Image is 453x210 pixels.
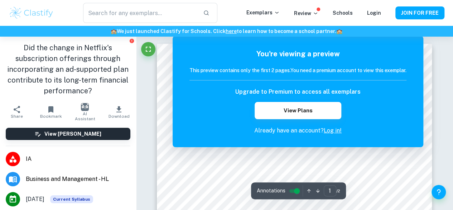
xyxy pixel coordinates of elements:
[189,48,406,59] h5: You're viewing a preview
[189,66,406,74] h6: This preview contains only the first 2 pages. You need a premium account to view this exemplar.
[367,10,381,16] a: Login
[395,6,444,19] button: JOIN FOR FREE
[83,3,198,23] input: Search for any exemplars...
[26,155,130,163] span: IA
[102,102,136,122] button: Download
[294,9,318,17] p: Review
[109,114,130,119] span: Download
[141,42,155,56] button: Fullscreen
[111,28,117,34] span: 🏫
[11,114,23,119] span: Share
[9,6,54,20] img: Clastify logo
[235,88,361,96] h6: Upgrade to Premium to access all exemplars
[333,10,353,16] a: Schools
[336,188,340,194] span: / 2
[26,195,44,204] span: [DATE]
[432,185,446,199] button: Help and Feedback
[6,42,130,96] h1: Did the change in Netflix's subscription offerings through incorporating an ad-supported plan con...
[6,128,130,140] button: View [PERSON_NAME]
[129,38,135,43] button: Report issue
[72,111,98,121] span: AI Assistant
[189,126,406,135] p: Already have an account?
[226,28,237,34] a: here
[68,102,102,122] button: AI Assistant
[1,27,452,35] h6: We just launched Clastify for Schools. Click to learn how to become a school partner.
[246,9,280,17] p: Exemplars
[44,130,101,138] h6: View [PERSON_NAME]
[255,102,341,119] button: View Plans
[336,28,342,34] span: 🏫
[50,195,93,203] div: This exemplar is based on the current syllabus. Feel free to refer to it for inspiration/ideas wh...
[257,187,285,195] span: Annotations
[50,195,93,203] span: Current Syllabus
[324,127,342,134] a: Log in!
[34,102,68,122] button: Bookmark
[26,175,130,183] span: Business and Management - HL
[81,103,89,111] img: AI Assistant
[40,114,62,119] span: Bookmark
